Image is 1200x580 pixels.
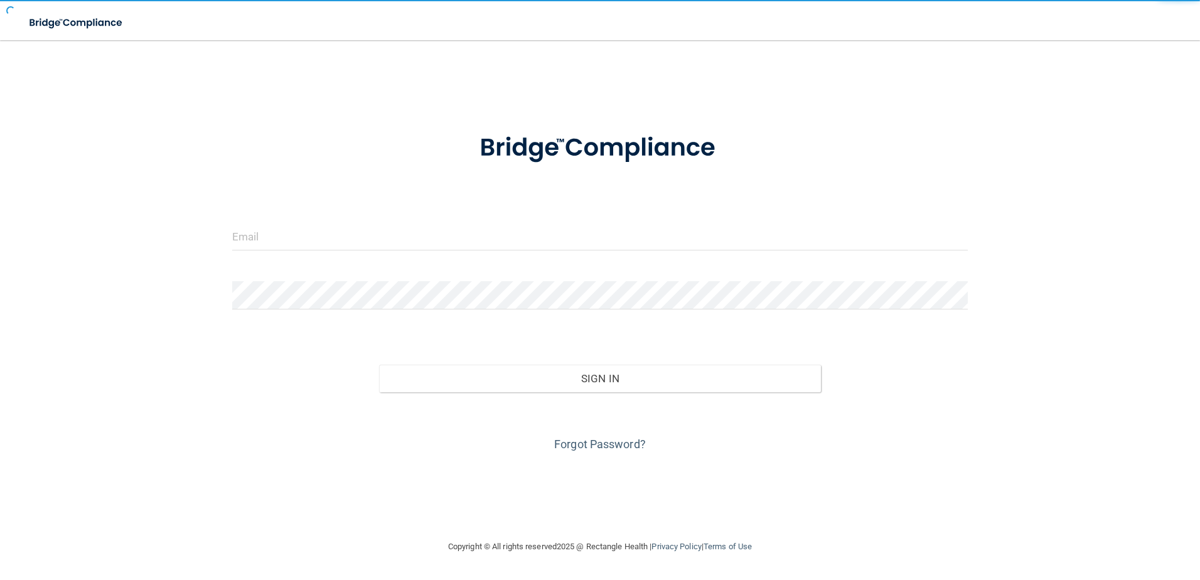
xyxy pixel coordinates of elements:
button: Sign In [379,365,821,392]
img: bridge_compliance_login_screen.278c3ca4.svg [454,115,746,181]
a: Terms of Use [704,542,752,551]
a: Forgot Password? [554,438,646,451]
img: bridge_compliance_login_screen.278c3ca4.svg [19,10,134,36]
input: Email [232,222,968,250]
a: Privacy Policy [651,542,701,551]
div: Copyright © All rights reserved 2025 @ Rectangle Health | | [371,527,829,567]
